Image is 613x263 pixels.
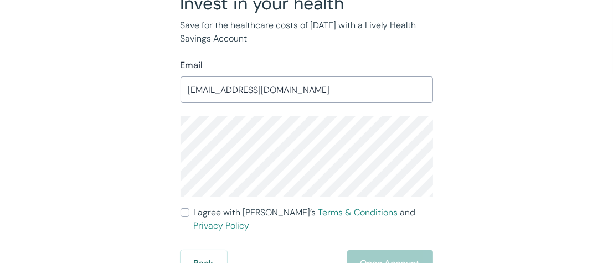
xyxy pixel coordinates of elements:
[181,59,203,72] label: Email
[194,206,433,233] span: I agree with [PERSON_NAME]’s and
[318,207,398,218] a: Terms & Conditions
[194,220,250,231] a: Privacy Policy
[181,19,433,45] p: Save for the healthcare costs of [DATE] with a Lively Health Savings Account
